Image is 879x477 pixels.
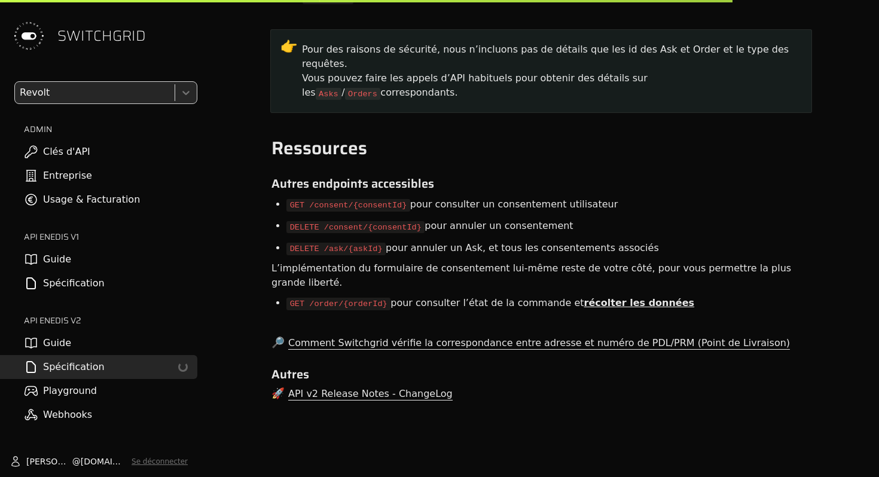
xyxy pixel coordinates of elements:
[288,388,453,401] span: API v2 Release Notes - ChangeLog
[316,88,342,100] code: Asks
[286,215,573,237] li: pour annuler un consentement
[270,385,812,403] a: 🚀API v2 Release Notes - ChangeLog
[286,298,390,310] code: GET /order/{orderId}
[271,365,309,384] span: Autres
[271,134,367,162] span: Ressources
[280,38,298,54] span: 👉
[178,362,188,372] div: loading
[286,243,386,255] code: DELETE /ask/{askId}
[271,387,285,400] span: 🚀
[301,41,802,102] div: Pour des raisons de sécurité, nous n’incluons pas de détails que les id des Ask et Order et le ty...
[288,337,790,350] span: Comment Switchgrid vérifie la correspondance entre adresse et numéro de PDL/PRM (Point de Livraison)
[24,231,197,243] h2: API ENEDIS v1
[286,292,694,314] li: pour consulter l’état de la commande et
[271,337,285,350] span: 🔎
[24,314,197,326] h2: API ENEDIS v2
[584,297,695,308] span: récolter les données
[26,455,72,467] span: [PERSON_NAME]
[286,237,659,259] li: pour annuler un Ask, et tous les consentements associés
[271,174,434,193] span: Autres endpoints accessibles
[286,221,425,233] code: DELETE /consent/{consentId}
[286,199,410,211] code: GET /consent/{consentId}
[286,194,618,215] li: pour consulter un consentement utilisateur
[72,455,81,467] span: @
[57,26,146,45] span: SWITCHGRID
[24,123,197,135] h2: ADMIN
[345,88,381,100] code: Orders
[10,17,48,55] img: Switchgrid Logo
[270,334,812,352] a: 🔎Comment Switchgrid vérifie la correspondance entre adresse et numéro de PDL/PRM (Point de Livrai...
[132,457,188,466] button: Se déconnecter
[81,455,127,467] span: [DOMAIN_NAME]
[270,259,812,292] div: L’implémentation du formulaire de consentement lui-même reste de votre côté, pour vous permettre ...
